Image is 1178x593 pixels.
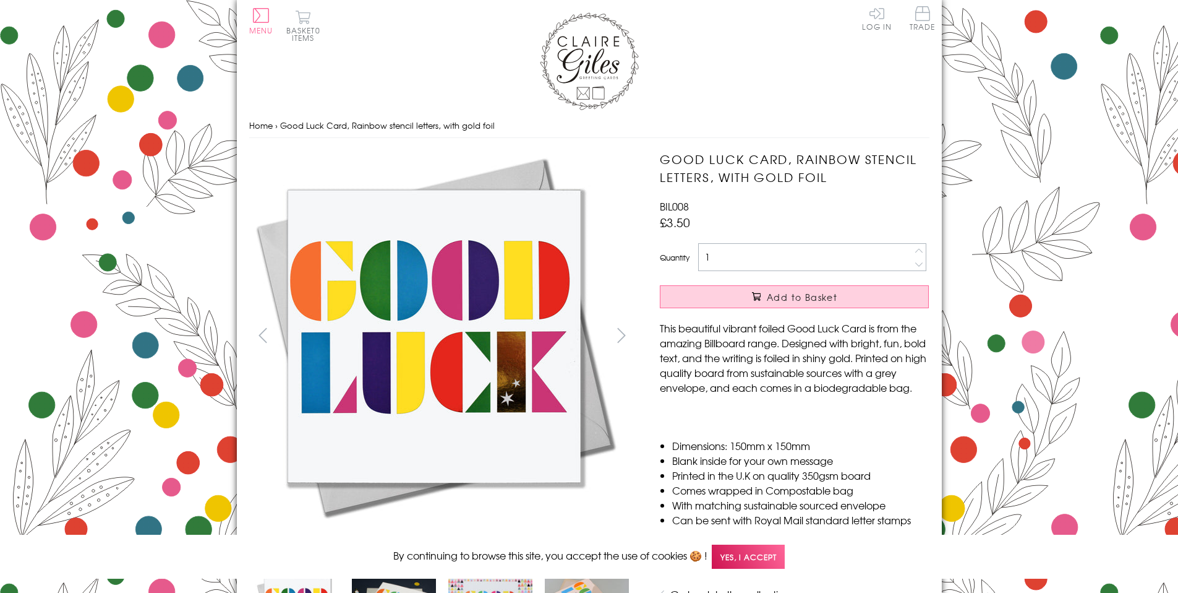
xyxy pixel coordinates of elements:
[672,498,929,513] li: With matching sustainable sourced envelope
[660,252,689,263] label: Quantity
[249,113,929,139] nav: breadcrumbs
[292,25,320,43] span: 0 items
[275,119,278,131] span: ›
[910,6,936,33] a: Trade
[540,12,639,110] img: Claire Giles Greetings Cards
[672,468,929,483] li: Printed in the U.K on quality 350gsm board
[249,150,620,522] img: Good Luck Card, Rainbow stencil letters, with gold foil
[249,25,273,36] span: Menu
[660,285,929,308] button: Add to Basket
[660,150,929,186] h1: Good Luck Card, Rainbow stencil letters, with gold foil
[672,453,929,468] li: Blank inside for your own message
[660,321,929,395] p: This beautiful vibrant foiled Good Luck Card is from the amazing Billboard range. Designed with b...
[660,199,689,214] span: BIL008
[249,119,273,131] a: Home
[280,119,495,131] span: Good Luck Card, Rainbow stencil letters, with gold foil
[672,483,929,498] li: Comes wrapped in Compostable bag
[672,438,929,453] li: Dimensions: 150mm x 150mm
[286,10,320,41] button: Basket0 items
[712,545,785,569] span: Yes, I accept
[607,321,635,349] button: next
[910,6,936,30] span: Trade
[862,6,892,30] a: Log In
[660,214,690,231] span: £3.50
[249,321,277,349] button: prev
[672,513,929,527] li: Can be sent with Royal Mail standard letter stamps
[249,8,273,34] button: Menu
[767,291,837,303] span: Add to Basket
